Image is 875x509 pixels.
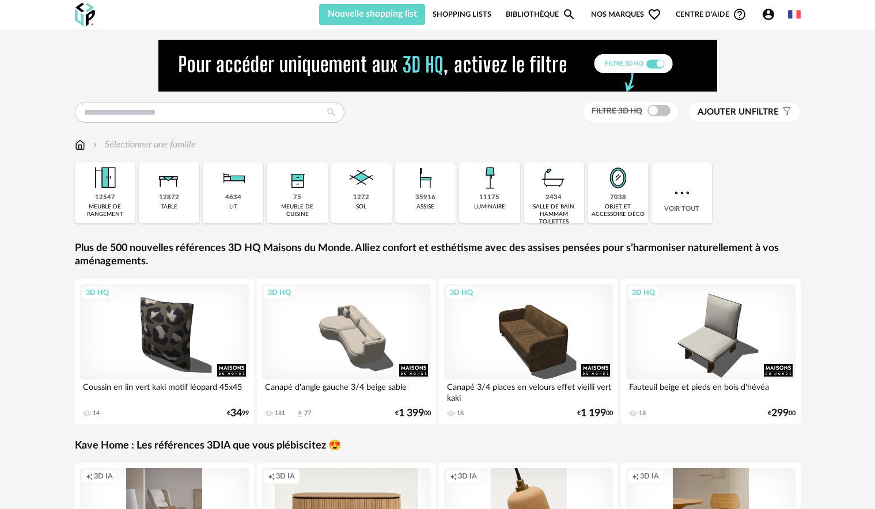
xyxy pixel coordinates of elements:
span: Creation icon [268,472,275,481]
span: Help Circle Outline icon [733,7,747,21]
div: 181 [275,409,285,417]
img: Sol.png [346,162,377,193]
div: luminaire [474,203,505,211]
div: 12872 [159,193,179,202]
img: Table.png [153,162,184,193]
img: Luminaire.png [474,162,505,193]
div: objet et accessoire déco [591,203,645,218]
div: meuble de rangement [78,203,132,218]
img: Salle%20de%20bain.png [538,162,569,193]
div: 3D HQ [263,285,296,300]
span: 3D IA [276,472,295,481]
img: Rangement.png [282,162,313,193]
span: Nouvelle shopping list [328,9,417,18]
span: Ajouter un [698,108,752,116]
div: 77 [304,409,311,417]
img: Literie.png [218,162,249,193]
div: 3D HQ [445,285,478,300]
div: 14 [93,409,100,417]
img: svg+xml;base64,PHN2ZyB3aWR0aD0iMTYiIGhlaWdodD0iMTYiIHZpZXdCb3g9IjAgMCAxNiAxNiIgZmlsbD0ibm9uZSIgeG... [90,138,100,151]
div: 35916 [415,193,435,202]
div: 3D HQ [81,285,114,300]
div: assise [416,203,434,211]
span: Creation icon [86,472,93,481]
div: table [161,203,177,211]
div: € 99 [227,409,249,417]
div: lit [229,203,237,211]
img: OXP [75,3,95,26]
div: 1272 [353,193,369,202]
div: 7038 [610,193,626,202]
div: 2434 [546,193,562,202]
div: € 00 [395,409,431,417]
div: sol [356,203,366,211]
span: Nos marques [591,4,661,25]
img: svg+xml;base64,PHN2ZyB3aWR0aD0iMTYiIGhlaWdodD0iMTciIHZpZXdCb3g9IjAgMCAxNiAxNyIgZmlsbD0ibm9uZSIgeG... [75,138,85,151]
img: Meuble%20de%20rangement.png [89,162,120,193]
div: 18 [639,409,646,417]
span: 3D IA [640,472,659,481]
img: Assise.png [410,162,441,193]
div: Coussin en lin vert kaki motif léopard 45x45 [80,379,249,402]
div: Fauteuil beige et pieds en bois d'hévéa [626,379,796,402]
div: meuble de cuisine [270,203,324,218]
div: Sélectionner une famille [90,138,196,151]
div: 4634 [225,193,241,202]
a: 3D HQ Fauteuil beige et pieds en bois d'hévéa 18 €29900 [621,279,801,424]
a: Shopping Lists [433,4,491,25]
span: Centre d'aideHelp Circle Outline icon [676,7,747,21]
a: Kave Home : Les références 3DIA que vous plébiscitez 😍 [75,439,341,453]
span: Filter icon [779,107,792,118]
span: 34 [230,409,242,417]
span: Creation icon [450,472,457,481]
button: Nouvelle shopping list [319,4,426,25]
div: 3D HQ [627,285,660,300]
span: 299 [771,409,789,417]
div: 18 [457,409,464,417]
div: salle de bain hammam toilettes [527,203,581,226]
span: 3D IA [94,472,113,481]
span: Account Circle icon [762,7,775,21]
div: Canapé d'angle gauche 3/4 beige sable [262,379,431,402]
span: Download icon [296,409,304,418]
span: filtre [698,107,779,118]
span: Account Circle icon [762,7,781,21]
a: BibliothèqueMagnify icon [506,4,576,25]
img: Miroir.png [603,162,634,193]
span: 3D IA [458,472,477,481]
button: Ajouter unfiltre Filter icon [689,103,801,121]
span: Creation icon [632,472,639,481]
img: more.7b13dc1.svg [672,183,692,203]
div: Voir tout [651,162,712,223]
a: 3D HQ Canapé d'angle gauche 3/4 beige sable 181 Download icon 77 €1 39900 [257,279,437,424]
img: fr [788,8,801,21]
span: Heart Outline icon [647,7,661,21]
span: 1 199 [581,409,606,417]
img: NEW%20NEW%20HQ%20NEW_V1.gif [158,40,717,92]
div: € 00 [768,409,796,417]
div: 11175 [479,193,499,202]
a: 3D HQ Coussin en lin vert kaki motif léopard 45x45 14 €3499 [75,279,255,424]
span: 1 399 [399,409,424,417]
div: € 00 [577,409,613,417]
a: 3D HQ Canapé 3/4 places en velours effet vieilli vert kaki 18 €1 19900 [439,279,619,424]
span: Filtre 3D HQ [592,107,642,115]
div: 12547 [95,193,115,202]
span: Magnify icon [562,7,576,21]
div: 75 [293,193,301,202]
a: Plus de 500 nouvelles références 3D HQ Maisons du Monde. Alliez confort et esthétisme avec des as... [75,242,801,269]
div: Canapé 3/4 places en velours effet vieilli vert kaki [444,379,613,402]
